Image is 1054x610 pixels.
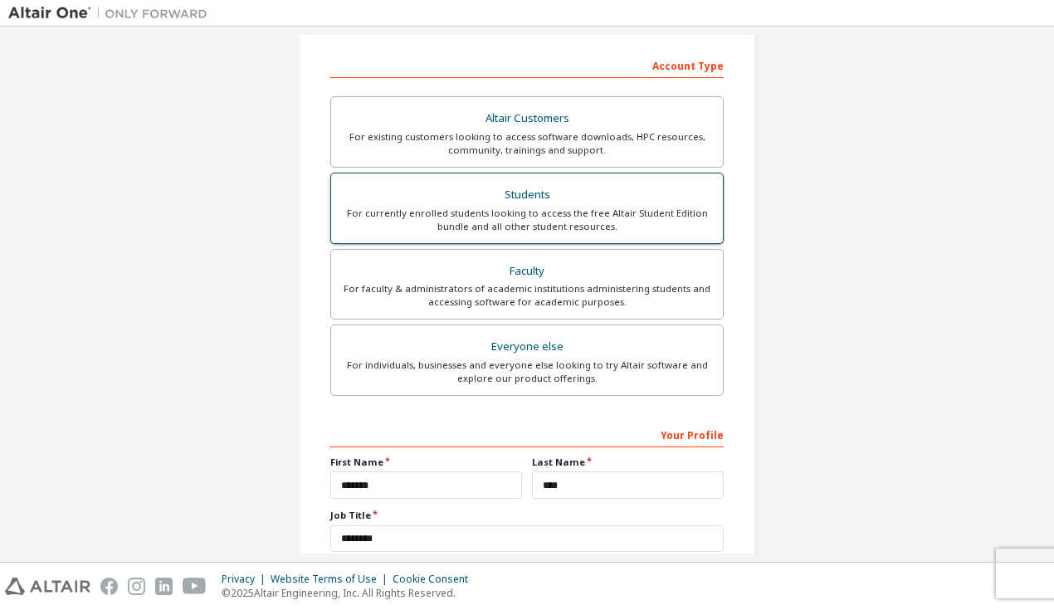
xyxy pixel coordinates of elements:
div: Website Terms of Use [271,573,393,586]
div: Cookie Consent [393,573,478,586]
div: Account Type [330,51,724,78]
div: Altair Customers [341,107,713,130]
div: For existing customers looking to access software downloads, HPC resources, community, trainings ... [341,130,713,157]
div: Faculty [341,260,713,283]
div: For currently enrolled students looking to access the free Altair Student Edition bundle and all ... [341,207,713,233]
label: Job Title [330,509,724,522]
img: Altair One [8,5,216,22]
div: Your Profile [330,421,724,447]
img: altair_logo.svg [5,578,90,595]
div: Privacy [222,573,271,586]
img: instagram.svg [128,578,145,595]
img: facebook.svg [100,578,118,595]
p: © 2025 Altair Engineering, Inc. All Rights Reserved. [222,586,478,600]
div: Students [341,183,713,207]
img: linkedin.svg [155,578,173,595]
label: Last Name [532,456,724,469]
div: For faculty & administrators of academic institutions administering students and accessing softwa... [341,282,713,309]
div: Everyone else [341,335,713,359]
img: youtube.svg [183,578,207,595]
label: First Name [330,456,522,469]
div: For individuals, businesses and everyone else looking to try Altair software and explore our prod... [341,359,713,385]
